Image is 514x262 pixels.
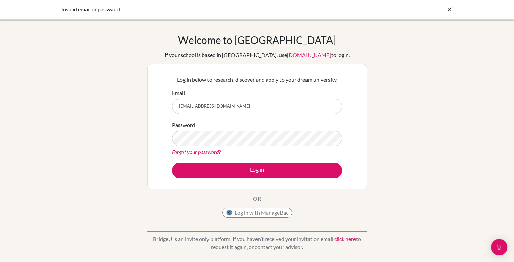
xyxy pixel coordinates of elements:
[253,194,261,203] p: OR
[172,163,342,178] button: Log in
[178,34,336,46] h1: Welcome to [GEOGRAPHIC_DATA]
[491,239,507,255] div: Open Intercom Messenger
[61,5,352,14] div: Invalid email or password.
[172,76,342,84] p: Log in below to research, discover and apply to your dream university.
[172,121,195,129] label: Password
[172,89,185,97] label: Email
[165,51,350,59] div: If your school is based in [GEOGRAPHIC_DATA], use to login.
[172,149,221,155] a: Forgot your password?
[334,236,356,242] a: click here
[287,52,331,58] a: [DOMAIN_NAME]
[147,235,367,251] p: BridgeU is an invite only platform. If you haven’t received your invitation email, to request it ...
[222,208,292,218] button: Log in with ManageBac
